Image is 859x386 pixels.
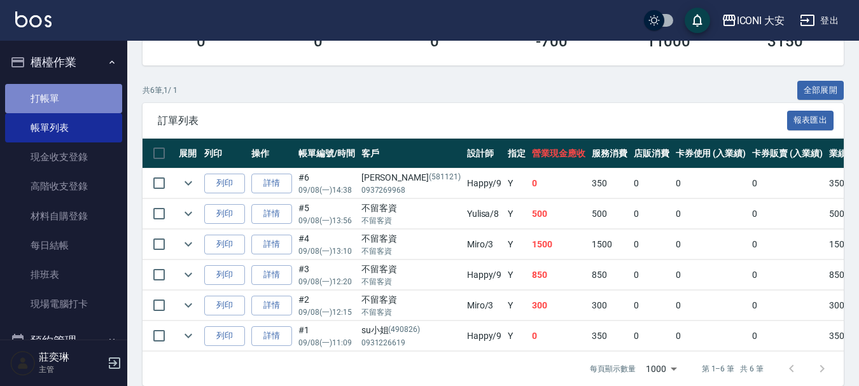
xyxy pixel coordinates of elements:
[10,350,36,376] img: Person
[298,215,355,226] p: 09/08 (一) 13:56
[589,169,631,198] td: 350
[464,260,505,290] td: Happy /9
[505,139,529,169] th: 指定
[464,321,505,351] td: Happy /9
[673,139,750,169] th: 卡券使用 (入業績)
[295,260,358,290] td: #3
[749,230,826,259] td: 0
[505,291,529,321] td: Y
[201,139,248,169] th: 列印
[529,260,589,290] td: 850
[361,245,461,257] p: 不留客資
[529,321,589,351] td: 0
[5,260,122,289] a: 排班表
[15,11,52,27] img: Logo
[631,291,673,321] td: 0
[298,276,355,287] p: 09/08 (一) 12:20
[529,169,589,198] td: 0
[749,260,826,290] td: 0
[716,8,790,34] button: ICONI 大安
[204,326,245,346] button: 列印
[39,351,104,364] h5: 莊奕琳
[505,321,529,351] td: Y
[5,172,122,201] a: 高階收支登錄
[631,139,673,169] th: 店販消費
[641,352,681,386] div: 1000
[251,296,292,315] a: 詳情
[5,231,122,260] a: 每日結帳
[589,321,631,351] td: 350
[361,171,461,184] div: [PERSON_NAME]
[179,296,198,315] button: expand row
[204,174,245,193] button: 列印
[589,139,631,169] th: 服務消費
[589,291,631,321] td: 300
[361,232,461,245] div: 不留客資
[787,114,834,126] a: 報表匯出
[5,84,122,113] a: 打帳單
[529,199,589,229] td: 500
[429,171,461,184] p: (581121)
[505,169,529,198] td: Y
[505,260,529,290] td: Y
[251,265,292,285] a: 詳情
[673,169,750,198] td: 0
[749,139,826,169] th: 卡券販賣 (入業績)
[197,32,206,50] h3: 0
[631,199,673,229] td: 0
[749,169,826,198] td: 0
[295,169,358,198] td: #6
[685,8,710,33] button: save
[388,324,420,337] p: (490826)
[179,265,198,284] button: expand row
[295,230,358,259] td: #4
[251,204,292,224] a: 詳情
[248,139,295,169] th: 操作
[298,337,355,348] p: 09/08 (一) 11:09
[749,291,826,321] td: 0
[298,307,355,318] p: 09/08 (一) 12:15
[631,321,673,351] td: 0
[631,260,673,290] td: 0
[361,263,461,276] div: 不留客資
[430,32,439,50] h3: 0
[464,199,505,229] td: Yulisa /8
[361,337,461,348] p: 0931226619
[464,139,505,169] th: 設計師
[797,81,844,100] button: 全部展開
[176,139,201,169] th: 展開
[589,260,631,290] td: 850
[361,202,461,215] div: 不留客資
[589,230,631,259] td: 1500
[179,174,198,193] button: expand row
[464,291,505,321] td: Miro /3
[361,184,461,196] p: 0937269968
[251,174,292,193] a: 詳情
[5,46,122,79] button: 櫃檯作業
[529,139,589,169] th: 營業現金應收
[295,139,358,169] th: 帳單編號/時間
[179,204,198,223] button: expand row
[464,230,505,259] td: Miro /3
[590,363,636,375] p: 每頁顯示數量
[361,276,461,287] p: 不留客資
[5,289,122,319] a: 現場電腦打卡
[358,139,464,169] th: 客戶
[737,13,785,29] div: ICONI 大安
[631,230,673,259] td: 0
[361,293,461,307] div: 不留客資
[5,202,122,231] a: 材料自購登錄
[505,199,529,229] td: Y
[179,235,198,254] button: expand row
[298,184,355,196] p: 09/08 (一) 14:38
[749,199,826,229] td: 0
[505,230,529,259] td: Y
[536,32,568,50] h3: -700
[673,199,750,229] td: 0
[529,230,589,259] td: 1500
[295,291,358,321] td: #2
[204,296,245,315] button: 列印
[143,85,178,96] p: 共 6 筆, 1 / 1
[5,113,122,142] a: 帳單列表
[673,260,750,290] td: 0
